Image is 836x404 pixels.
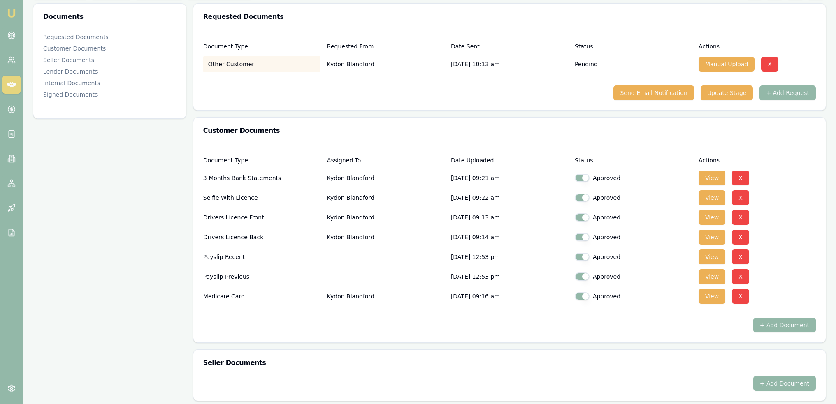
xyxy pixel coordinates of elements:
div: Drivers Licence Back [203,229,320,245]
p: [DATE] 12:53 pm [451,249,568,265]
p: Kydon Blandford [327,170,444,186]
div: Status [575,157,692,163]
h3: Seller Documents [203,360,816,366]
p: Kydon Blandford [327,209,444,226]
div: Payslip Previous [203,268,320,285]
div: Approved [575,233,692,241]
button: X [732,190,749,205]
div: [DATE] 10:13 am [451,56,568,72]
p: [DATE] 09:16 am [451,288,568,305]
div: Date Uploaded [451,157,568,163]
div: Other Customer [203,56,320,72]
div: Seller Documents [43,56,176,64]
button: X [732,171,749,185]
button: View [699,230,725,245]
p: [DATE] 09:13 am [451,209,568,226]
div: Payslip Recent [203,249,320,265]
p: [DATE] 09:22 am [451,189,568,206]
div: 3 Months Bank Statements [203,170,320,186]
div: Approved [575,174,692,182]
p: [DATE] 09:21 am [451,170,568,186]
p: Kydon Blandford [327,288,444,305]
p: Kydon Blandford [327,229,444,245]
img: emu-icon-u.png [7,8,16,18]
div: Signed Documents [43,90,176,99]
button: X [732,230,749,245]
p: Kydon Blandford [327,189,444,206]
button: + Add Document [753,376,816,391]
button: Manual Upload [699,57,755,72]
div: Customer Documents [43,44,176,53]
p: Pending [575,60,598,68]
h3: Customer Documents [203,127,816,134]
h3: Requested Documents [203,14,816,20]
button: View [699,190,725,205]
p: [DATE] 09:14 am [451,229,568,245]
button: + Add Document [753,318,816,332]
div: Lender Documents [43,67,176,76]
div: Actions [699,44,816,49]
button: View [699,210,725,225]
div: Internal Documents [43,79,176,87]
div: Approved [575,253,692,261]
div: Approved [575,213,692,222]
button: X [761,57,778,72]
div: Requested Documents [43,33,176,41]
button: + Add Request [759,85,816,100]
div: Selfie With Licence [203,189,320,206]
button: Update Stage [701,85,753,100]
p: [DATE] 12:53 pm [451,268,568,285]
button: X [732,249,749,264]
div: Requested From [327,44,444,49]
div: Approved [575,292,692,300]
div: Document Type [203,44,320,49]
button: X [732,210,749,225]
div: Approved [575,194,692,202]
button: X [732,269,749,284]
div: Approved [575,272,692,281]
button: View [699,269,725,284]
h3: Documents [43,14,176,20]
button: View [699,171,725,185]
p: Kydon Blandford [327,56,444,72]
button: View [699,249,725,264]
button: Send Email Notification [613,85,694,100]
div: Actions [699,157,816,163]
div: Medicare Card [203,288,320,305]
button: X [732,289,749,304]
div: Status [575,44,692,49]
button: View [699,289,725,304]
div: Assigned To [327,157,444,163]
div: Document Type [203,157,320,163]
div: Drivers Licence Front [203,209,320,226]
div: Date Sent [451,44,568,49]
